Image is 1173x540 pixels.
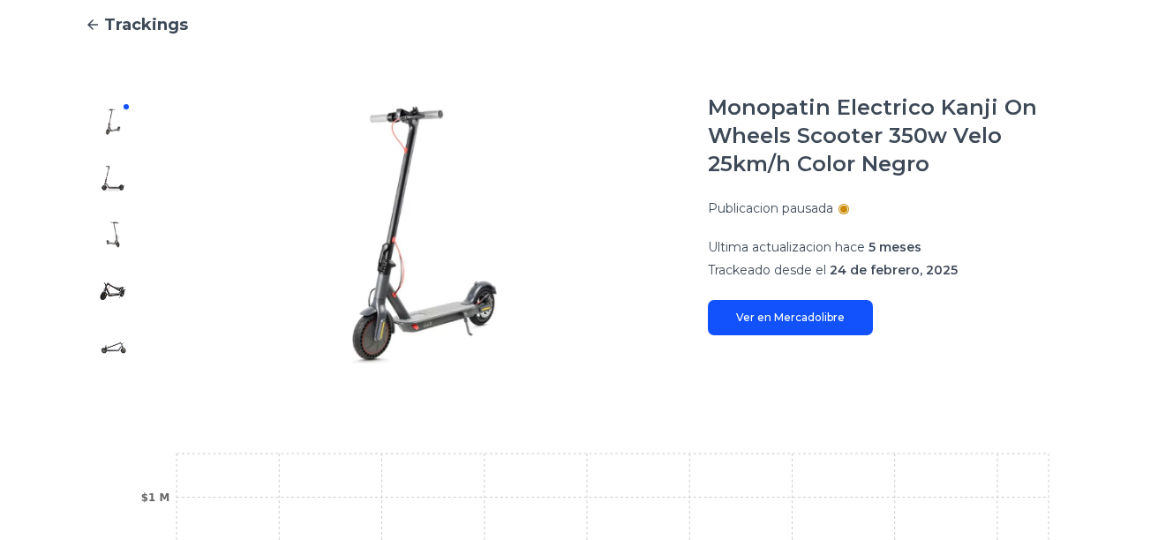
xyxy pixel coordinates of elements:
p: Publicacion pausada [708,199,833,217]
img: Monopatin Electrico Kanji On Wheels Scooter 350w Velo 25km/h Color Negro [99,277,127,305]
span: 24 de febrero, 2025 [830,262,958,278]
a: Ver en Mercadolibre [708,300,873,335]
span: Trackeado desde el [708,262,826,278]
a: Trackings [85,12,1088,37]
img: Monopatin Electrico Kanji On Wheels Scooter 350w Velo 25km/h Color Negro [99,164,127,192]
tspan: $1 M [141,491,169,504]
img: Monopatin Electrico Kanji On Wheels Scooter 350w Velo 25km/h Color Negro [99,221,127,249]
img: Monopatin Electrico Kanji On Wheels Scooter 350w Velo 25km/h Color Negro [99,108,127,136]
span: 5 meses [868,239,921,255]
img: Monopatin Electrico Kanji On Wheels Scooter 350w Velo 25km/h Color Negro [99,334,127,362]
h1: Monopatin Electrico Kanji On Wheels Scooter 350w Velo 25km/h Color Negro [708,94,1088,178]
span: Ultima actualizacion hace [708,239,865,255]
img: Monopatin Electrico Kanji On Wheels Scooter 350w Velo 25km/h Color Negro [177,94,673,376]
span: Trackings [104,12,188,37]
